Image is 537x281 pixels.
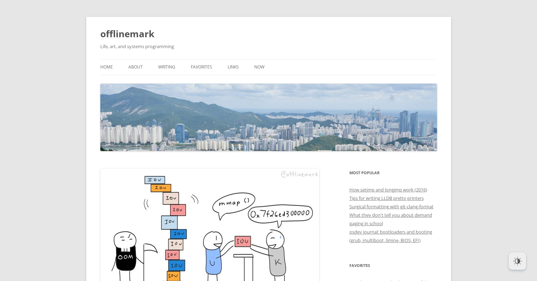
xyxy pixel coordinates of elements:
[100,42,437,51] h2: Life, art, and systems programming
[349,169,437,177] h3: Most Popular
[100,84,437,151] img: offlinemark
[349,203,434,210] a: Surgical formatting with git-clang-format
[158,59,175,75] a: Writing
[349,261,437,270] h3: Favorites
[254,59,264,75] a: Now
[349,212,432,227] a: What they don't tell you about demand paging in school
[100,59,113,75] a: Home
[349,187,427,193] a: How setjmp and longjmp work (2016)
[349,195,424,201] a: Tips for writing LLDB pretty printers
[100,25,154,42] a: offlinemark
[349,229,432,243] a: osdev journal: bootloaders and booting (grub, multiboot, limine, BIOS, EFI)
[228,59,239,75] a: Links
[128,59,143,75] a: About
[191,59,212,75] a: Favorites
